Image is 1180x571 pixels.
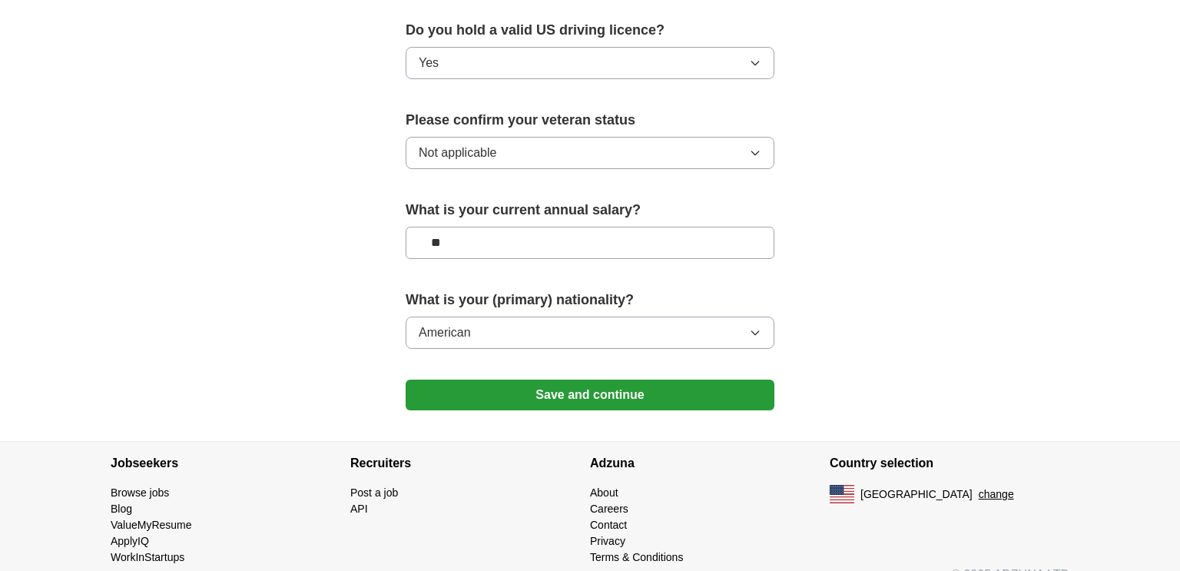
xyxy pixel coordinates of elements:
label: Please confirm your veteran status [406,110,774,131]
label: Do you hold a valid US driving licence? [406,20,774,41]
span: American [419,324,471,342]
span: [GEOGRAPHIC_DATA] [860,486,973,503]
a: About [590,486,618,499]
a: ApplyIQ [111,535,149,547]
a: Blog [111,503,132,515]
button: Not applicable [406,137,774,169]
a: WorkInStartups [111,551,184,563]
a: ValueMyResume [111,519,192,531]
label: What is your current annual salary? [406,200,774,221]
button: change [979,486,1014,503]
a: Careers [590,503,628,515]
h4: Country selection [830,442,1069,485]
button: American [406,317,774,349]
a: Terms & Conditions [590,551,683,563]
a: Browse jobs [111,486,169,499]
a: Post a job [350,486,398,499]
button: Yes [406,47,774,79]
a: API [350,503,368,515]
span: Not applicable [419,144,496,162]
img: US flag [830,485,854,503]
button: Save and continue [406,380,774,410]
a: Privacy [590,535,625,547]
label: What is your (primary) nationality? [406,290,774,310]
span: Yes [419,54,439,72]
a: Contact [590,519,627,531]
